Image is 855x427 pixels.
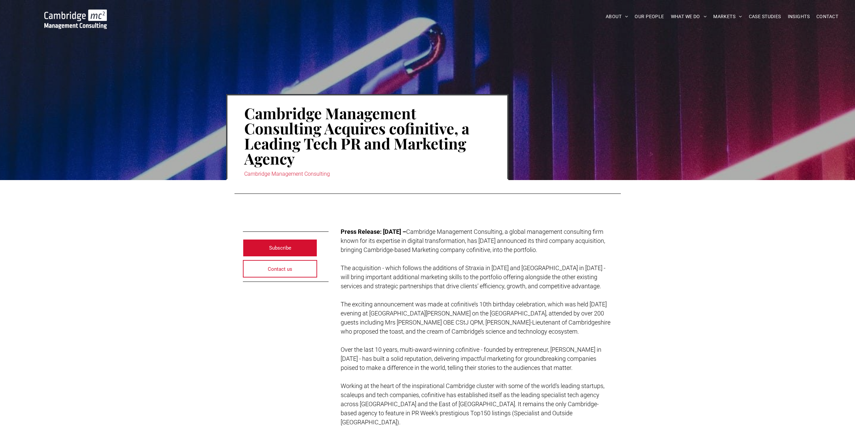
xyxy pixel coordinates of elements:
[341,264,605,290] span: The acquisition - which follows the additions of Straxia in [DATE] and [GEOGRAPHIC_DATA] in [DATE...
[244,169,490,179] div: Cambridge Management Consulting
[243,260,317,277] a: Contact us
[341,346,601,371] span: Over the last 10 years, multi-award-winning cofinitive - founded by entrepreneur, [PERSON_NAME] i...
[44,9,107,29] img: Go to Homepage
[269,240,291,256] span: Subscribe
[784,11,813,22] a: INSIGHTS
[341,382,604,426] span: Working at the heart of the inspirational Cambridge cluster with some of the world’s leading star...
[268,261,292,277] span: Contact us
[341,301,610,335] span: The exciting announcement was made at cofinitive’s 10th birthday celebration, which was held [DAT...
[243,239,317,257] a: Subscribe
[813,11,842,22] a: CONTACT
[745,11,784,22] a: CASE STUDIES
[668,11,710,22] a: WHAT WE DO
[710,11,745,22] a: MARKETS
[602,11,632,22] a: ABOUT
[341,228,605,253] span: Cambridge Management Consulting, a global management consulting firm known for its expertise in d...
[341,228,406,235] strong: Press Release: [DATE] –
[631,11,667,22] a: OUR PEOPLE
[244,105,490,167] h1: Cambridge Management Consulting Acquires cofinitive, a Leading Tech PR and Marketing Agency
